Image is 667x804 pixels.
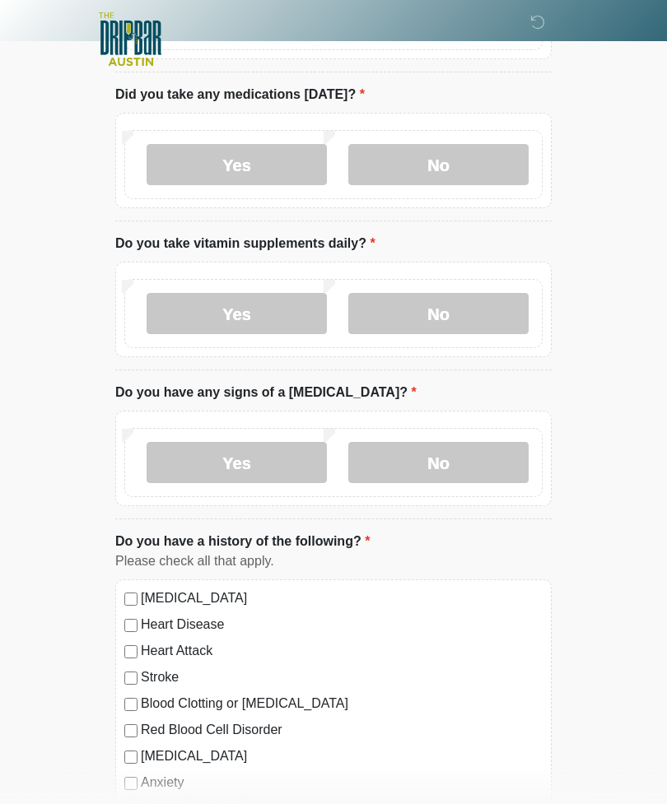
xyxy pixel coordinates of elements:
label: Did you take any medications [DATE]? [115,85,365,105]
label: No [348,293,529,334]
input: Red Blood Cell Disorder [124,724,138,737]
input: Anxiety [124,777,138,790]
input: Blood Clotting or [MEDICAL_DATA] [124,698,138,711]
input: Heart Disease [124,619,138,632]
input: [MEDICAL_DATA] [124,593,138,606]
input: Stroke [124,672,138,685]
input: Heart Attack [124,645,138,658]
label: Do you take vitamin supplements daily? [115,234,375,253]
label: No [348,144,529,185]
input: [MEDICAL_DATA] [124,751,138,764]
label: Heart Disease [141,615,543,634]
label: No [348,442,529,483]
label: Blood Clotting or [MEDICAL_DATA] [141,694,543,713]
label: Yes [147,144,327,185]
label: Anxiety [141,773,543,792]
img: The DRIPBaR - Austin The Domain Logo [99,12,161,66]
label: Heart Attack [141,641,543,661]
label: [MEDICAL_DATA] [141,746,543,766]
div: Please check all that apply. [115,551,552,571]
label: Stroke [141,667,543,687]
label: Yes [147,293,327,334]
label: [MEDICAL_DATA] [141,588,543,608]
label: Do you have any signs of a [MEDICAL_DATA]? [115,383,417,402]
label: Yes [147,442,327,483]
label: Do you have a history of the following? [115,532,370,551]
label: Red Blood Cell Disorder [141,720,543,740]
